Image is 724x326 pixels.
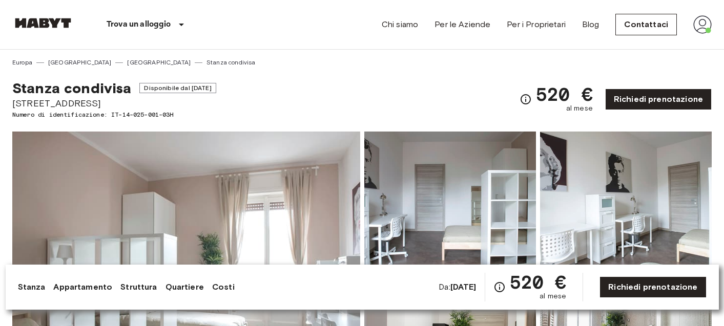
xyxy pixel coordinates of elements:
[615,14,677,35] a: Contattaci
[520,93,532,105] svg: Verifica i dettagli delle spese nella sezione 'Riassunto dei Costi'. Si prega di notare che gli s...
[364,132,536,266] img: Picture of unit IT-14-025-001-03H
[605,89,712,110] a: Richiedi prenotazione
[12,79,131,97] span: Stanza condivisa
[540,132,712,266] img: Picture of unit IT-14-025-001-03H
[12,97,216,110] span: [STREET_ADDRESS]
[53,281,112,293] a: Appartamento
[127,58,191,67] a: [GEOGRAPHIC_DATA]
[540,291,566,301] span: al mese
[435,18,490,31] a: Per le Aziende
[599,276,706,298] a: Richiedi prenotazione
[507,18,566,31] a: Per i Proprietari
[493,281,506,293] svg: Verifica i dettagli delle spese nella sezione 'Riassunto dei Costi'. Si prega di notare che gli s...
[12,110,216,119] span: Numero di identificazione: IT-14-025-001-03H
[206,58,255,67] a: Stanza condivisa
[139,83,216,93] span: Disponibile dal [DATE]
[107,18,171,31] p: Trova un alloggio
[566,103,593,114] span: al mese
[12,18,74,28] img: Habyt
[120,281,157,293] a: Struttura
[450,282,477,292] b: [DATE]
[439,281,476,293] span: Da:
[166,281,204,293] a: Quartiere
[382,18,418,31] a: Chi siamo
[693,15,712,34] img: avatar
[536,85,593,103] span: 520 €
[582,18,599,31] a: Blog
[12,58,32,67] a: Europa
[212,281,235,293] a: Costi
[18,281,46,293] a: Stanza
[510,273,567,291] span: 520 €
[48,58,112,67] a: [GEOGRAPHIC_DATA]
